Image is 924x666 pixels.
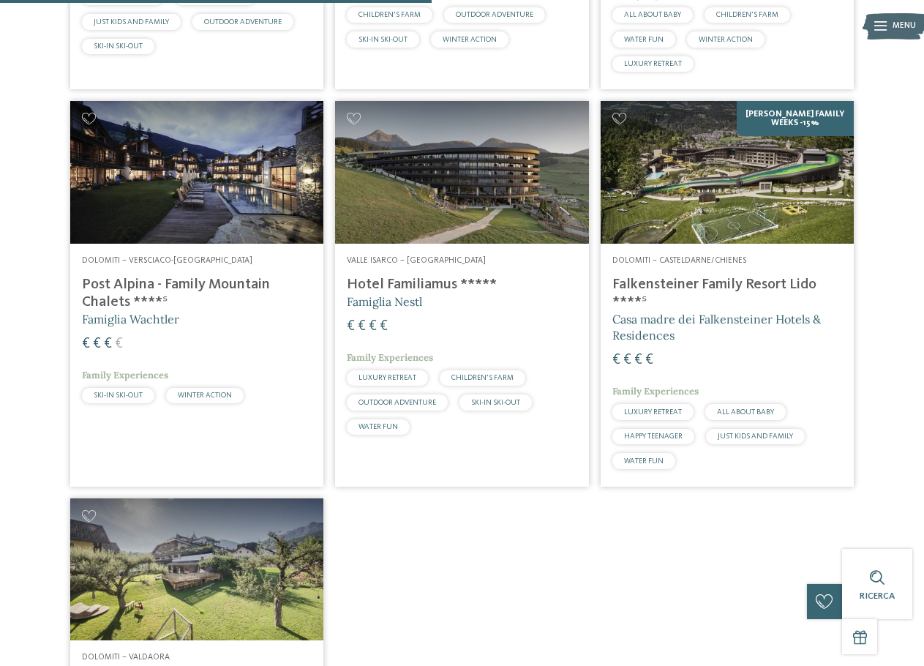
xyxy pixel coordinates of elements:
span: € [634,353,642,367]
span: € [82,337,90,351]
img: Cercate un hotel per famiglie? Qui troverete solo i migliori! [335,101,588,244]
span: € [623,353,631,367]
span: WINTER ACTION [443,36,497,43]
span: € [380,319,388,334]
span: SKI-IN SKI-OUT [471,399,520,406]
span: Casa madre dei Falkensteiner Hotels & Residences [612,312,821,343]
span: € [347,319,355,334]
a: Cercate un hotel per famiglie? Qui troverete solo i migliori! Dolomiti – Versciaco-[GEOGRAPHIC_DA... [70,101,323,486]
span: JUST KIDS AND FAMILY [718,433,793,440]
span: Dolomiti – Valdaora [82,653,170,662]
span: Dolomiti – Casteldarne/Chienes [612,256,746,265]
span: SKI-IN SKI-OUT [94,392,143,399]
h4: Post Alpina - Family Mountain Chalets ****ˢ [82,276,312,311]
span: Famiglia Nestl [347,294,422,309]
span: OUTDOOR ADVENTURE [358,399,436,406]
span: € [93,337,101,351]
span: € [645,353,653,367]
span: JUST KIDS AND FAMILY [94,18,169,26]
span: Ricerca [860,591,895,601]
span: CHILDREN’S FARM [358,11,421,18]
span: € [104,337,112,351]
span: WINTER ACTION [699,36,753,43]
span: OUTDOOR ADVENTURE [456,11,533,18]
span: HAPPY TEENAGER [624,433,683,440]
span: LUXURY RETREAT [624,408,682,416]
a: Cercate un hotel per famiglie? Qui troverete solo i migliori! Valle Isarco – [GEOGRAPHIC_DATA] Ho... [335,101,588,486]
span: ALL ABOUT BABY [624,11,681,18]
span: SKI-IN SKI-OUT [358,36,407,43]
span: € [612,353,620,367]
span: WATER FUN [358,423,398,430]
span: WINTER ACTION [178,392,232,399]
span: Dolomiti – Versciaco-[GEOGRAPHIC_DATA] [82,256,252,265]
span: CHILDREN’S FARM [451,374,514,381]
img: Cercate un hotel per famiglie? Qui troverete solo i migliori! [70,498,323,641]
span: Family Experiences [612,385,699,397]
span: LUXURY RETREAT [624,60,682,67]
span: SKI-IN SKI-OUT [94,42,143,50]
span: Famiglia Wachtler [82,312,179,326]
span: Valle Isarco – [GEOGRAPHIC_DATA] [347,256,486,265]
span: € [369,319,377,334]
span: Family Experiences [347,351,433,364]
h4: Falkensteiner Family Resort Lido ****ˢ [612,276,842,311]
span: LUXURY RETREAT [358,374,416,381]
span: ALL ABOUT BABY [717,408,774,416]
span: WATER FUN [624,36,664,43]
span: CHILDREN’S FARM [716,11,778,18]
img: Post Alpina - Family Mountain Chalets ****ˢ [70,101,323,244]
a: Cercate un hotel per famiglie? Qui troverete solo i migliori! [PERSON_NAME] Family Weeks -15% Dol... [601,101,854,486]
img: Cercate un hotel per famiglie? Qui troverete solo i migliori! [601,101,854,244]
span: € [358,319,366,334]
span: OUTDOOR ADVENTURE [204,18,282,26]
span: Family Experiences [82,369,168,381]
span: WATER FUN [624,457,664,465]
span: € [115,337,123,351]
